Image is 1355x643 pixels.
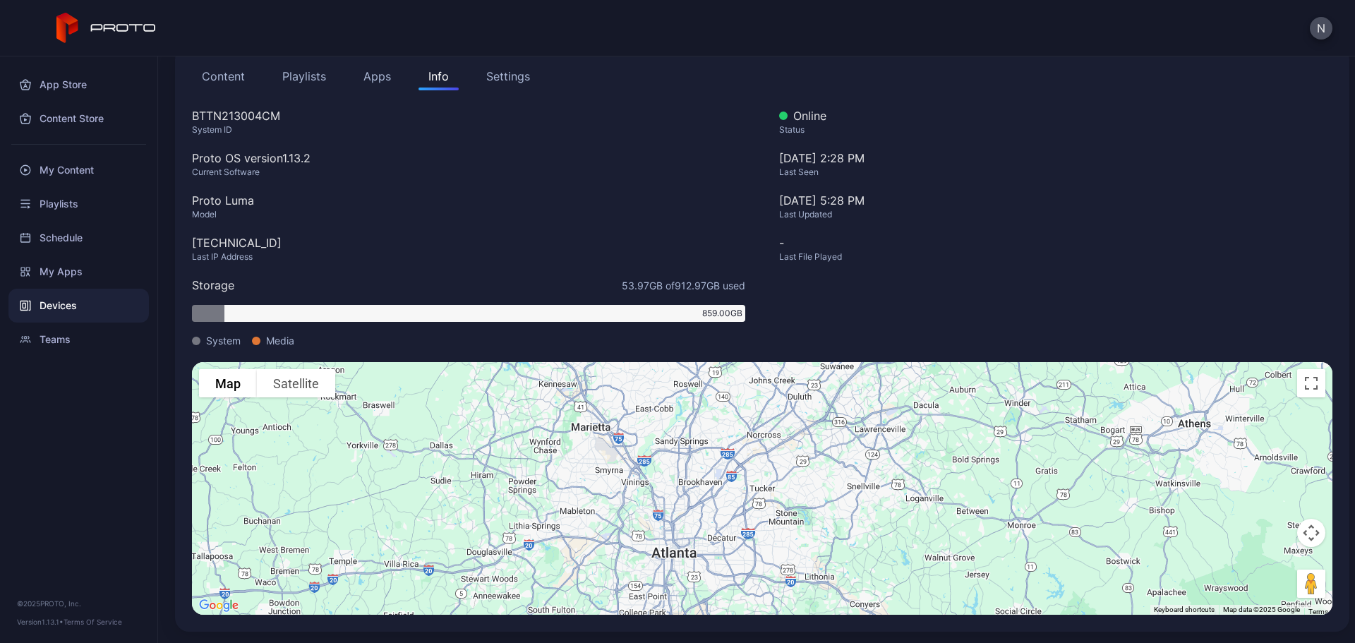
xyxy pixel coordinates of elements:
div: System ID [192,124,745,136]
div: © 2025 PROTO, Inc. [17,598,140,609]
div: Current Software [192,167,745,178]
div: - [779,234,1332,251]
button: Toggle fullscreen view [1297,369,1325,397]
a: Content Store [8,102,149,136]
div: Proto OS version 1.13.2 [192,150,745,167]
a: App Store [8,68,149,102]
button: Show street map [199,369,257,397]
div: Storage [192,277,234,294]
div: Info [428,68,449,85]
a: Devices [8,289,149,323]
button: Settings [476,62,540,90]
div: Last File Played [779,251,1332,263]
span: Media [266,333,294,348]
span: Map data ©2025 Google [1223,606,1300,613]
div: Last Seen [779,167,1332,178]
span: 859.00 GB [702,307,742,320]
a: Schedule [8,221,149,255]
span: 53.97 GB of 912.97 GB used [622,278,745,293]
a: My Apps [8,255,149,289]
button: Apps [354,62,401,90]
a: Open this area in Google Maps (opens a new window) [195,596,242,615]
div: [DATE] 2:28 PM [779,150,1332,192]
a: Terms (opens in new tab) [1308,608,1328,615]
img: Google [195,596,242,615]
div: Proto Luma [192,192,745,209]
button: Playlists [272,62,336,90]
button: Keyboard shortcuts [1154,605,1215,615]
div: Status [779,124,1332,136]
button: Content [192,62,255,90]
span: Version 1.13.1 • [17,618,64,626]
button: Map camera controls [1297,519,1325,547]
div: Model [192,209,745,220]
div: [DATE] 5:28 PM [779,192,1332,209]
div: Settings [486,68,530,85]
div: Online [779,107,1332,124]
button: N [1310,17,1332,40]
button: Show satellite imagery [257,369,335,397]
span: System [206,333,241,348]
div: Last IP Address [192,251,745,263]
button: Info [418,62,459,90]
a: Playlists [8,187,149,221]
div: Last Updated [779,209,1332,220]
div: [TECHNICAL_ID] [192,234,745,251]
a: Terms Of Service [64,618,122,626]
a: My Content [8,153,149,187]
button: Drag Pegman onto the map to open Street View [1297,570,1325,598]
div: BTTN213004CM [192,107,745,124]
a: Teams [8,323,149,356]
